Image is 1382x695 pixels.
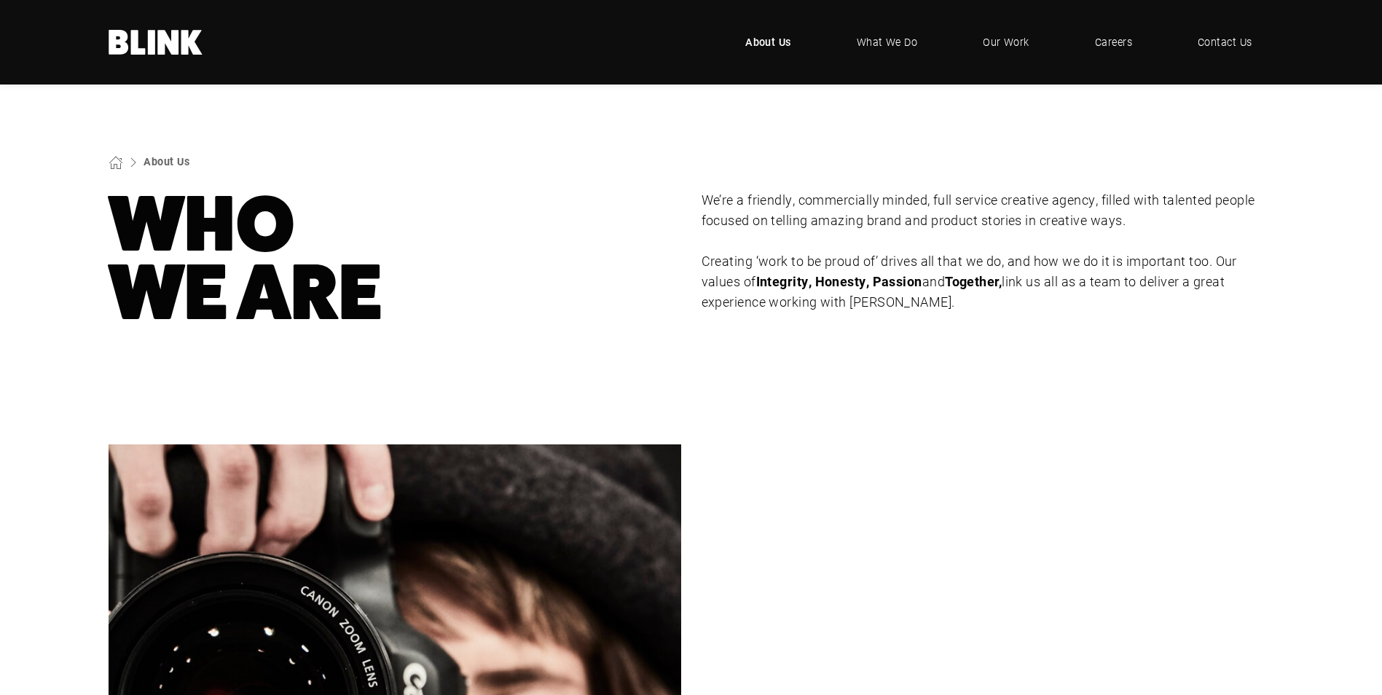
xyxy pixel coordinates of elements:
[756,272,922,290] strong: Integrity, Honesty, Passion
[1176,20,1274,64] a: Contact Us
[1198,34,1252,50] span: Contact Us
[745,34,791,50] span: About Us
[835,20,940,64] a: What We Do
[945,272,1002,290] strong: Together,
[109,190,681,327] h1: Who We Are
[702,190,1274,231] p: We’re a friendly, commercially minded, full service creative agency, filled with talented people ...
[983,34,1029,50] span: Our Work
[961,20,1051,64] a: Our Work
[1095,34,1132,50] span: Careers
[1073,20,1154,64] a: Careers
[702,251,1274,313] p: Creating ‘work to be proud of’ drives all that we do, and how we do it is important too. Our valu...
[109,30,203,55] a: Home
[144,154,189,168] a: About Us
[723,20,813,64] a: About Us
[857,34,918,50] span: What We Do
